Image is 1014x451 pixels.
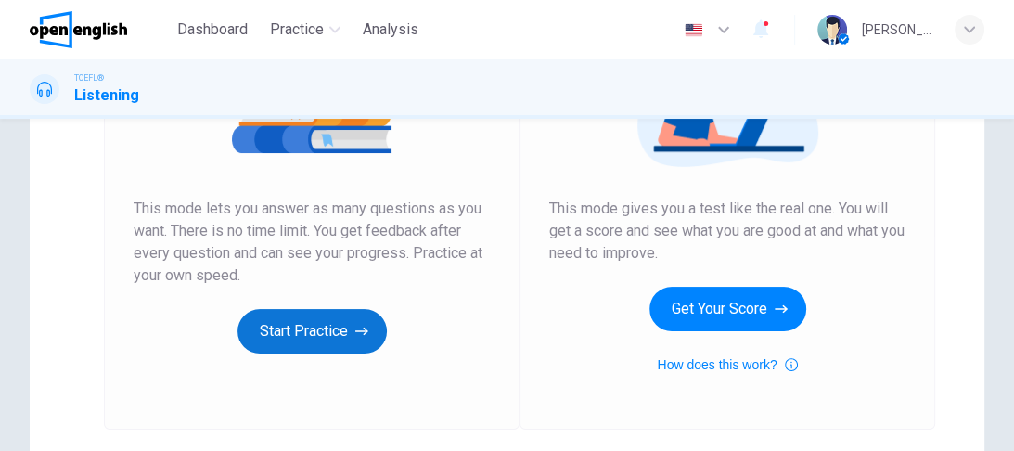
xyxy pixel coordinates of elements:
[170,13,255,46] button: Dashboard
[30,11,170,48] a: OpenEnglish logo
[74,71,104,84] span: TOEFL®
[263,13,348,46] button: Practice
[649,287,806,331] button: Get Your Score
[177,19,248,41] span: Dashboard
[363,19,418,41] span: Analysis
[134,198,490,287] span: This mode lets you answer as many questions as you want. There is no time limit. You get feedback...
[74,84,139,107] h1: Listening
[657,354,797,376] button: How does this work?
[682,23,705,37] img: en
[549,198,905,264] span: This mode gives you a test like the real one. You will get a score and see what you are good at a...
[30,11,127,48] img: OpenEnglish logo
[270,19,324,41] span: Practice
[817,15,847,45] img: Profile picture
[862,19,932,41] div: [PERSON_NAME]
[355,13,426,46] button: Analysis
[237,309,387,354] button: Start Practice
